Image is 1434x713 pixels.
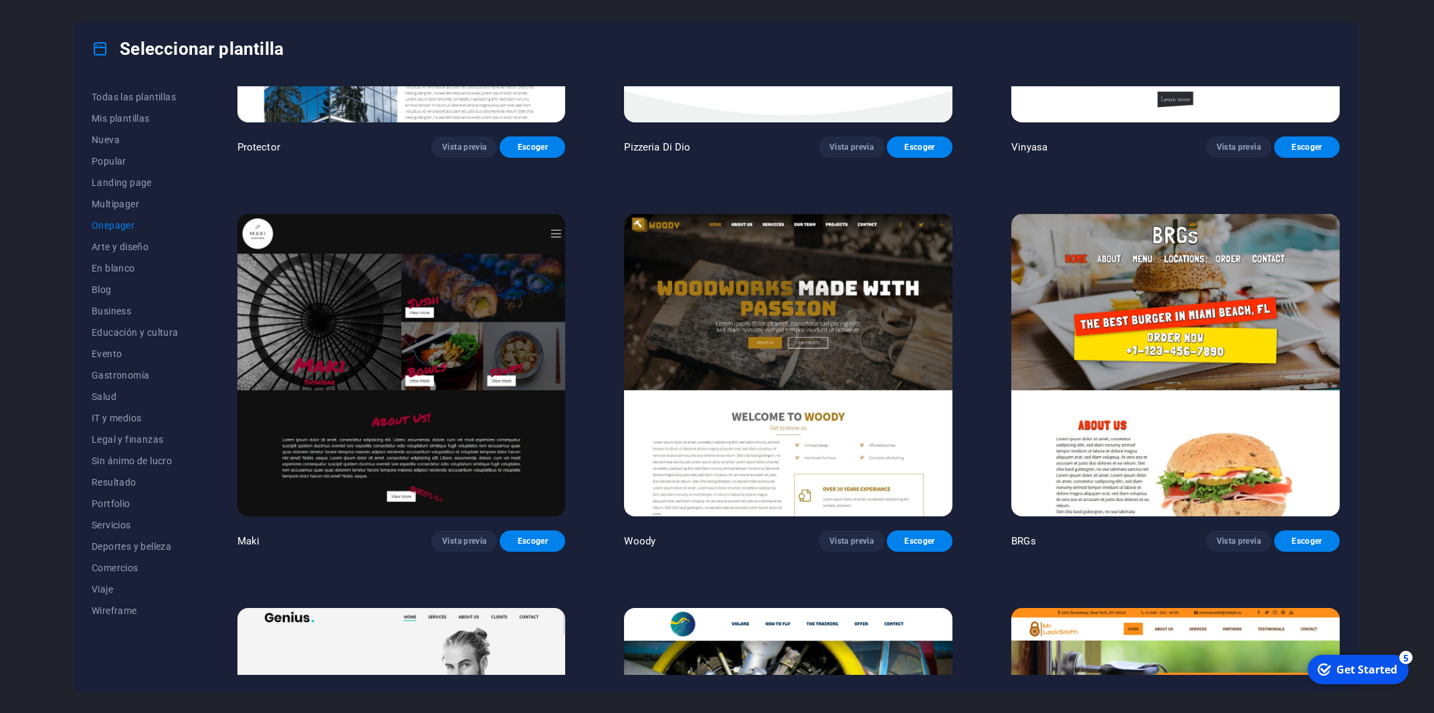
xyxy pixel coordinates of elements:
[92,322,179,343] button: Educación y cultura
[237,534,260,548] p: Maki
[92,536,179,557] button: Deportes y belleza
[92,92,179,102] span: Todas las plantillas
[624,140,690,154] p: Pizzeria Di Dio
[92,584,179,595] span: Viaje
[1217,142,1261,152] span: Vista previa
[92,263,179,274] span: En blanco
[92,258,179,279] button: En blanco
[92,129,179,150] button: Nueva
[510,142,554,152] span: Escoger
[92,108,179,129] button: Mis plantillas
[624,214,952,516] img: Woody
[92,455,179,466] span: Sin ánimo de lucro
[829,536,874,546] span: Vista previa
[92,520,179,530] span: Servicios
[92,215,179,236] button: Onepager
[92,300,179,322] button: Business
[624,534,655,548] p: Woody
[92,236,179,258] button: Arte y diseño
[92,327,179,338] span: Educación y cultura
[92,86,179,108] button: Todas las plantillas
[819,136,884,158] button: Vista previa
[92,150,179,172] button: Popular
[92,306,179,316] span: Business
[1285,536,1329,546] span: Escoger
[92,193,179,215] button: Multipager
[92,514,179,536] button: Servicios
[92,241,179,252] span: Arte y diseño
[92,600,179,621] button: Wireframe
[510,536,554,546] span: Escoger
[237,140,280,154] p: Protector
[92,113,179,124] span: Mis plantillas
[431,136,497,158] button: Vista previa
[1274,530,1340,552] button: Escoger
[92,370,179,381] span: Gastronomía
[887,136,952,158] button: Escoger
[500,136,565,158] button: Escoger
[92,365,179,386] button: Gastronomía
[92,172,179,193] button: Landing page
[1274,136,1340,158] button: Escoger
[898,536,942,546] span: Escoger
[92,579,179,600] button: Viaje
[1217,536,1261,546] span: Vista previa
[92,386,179,407] button: Salud
[92,557,179,579] button: Comercios
[99,1,112,15] div: 5
[1285,142,1329,152] span: Escoger
[7,5,108,35] div: Get Started 5 items remaining, 0% complete
[92,493,179,514] button: Portfolio
[92,413,179,423] span: IT y medios
[92,472,179,493] button: Resultado
[829,142,874,152] span: Vista previa
[819,530,884,552] button: Vista previa
[1011,140,1047,154] p: Vinyasa
[92,199,179,209] span: Multipager
[92,348,179,359] span: Evento
[92,429,179,450] button: Legal y finanzas
[92,220,179,231] span: Onepager
[92,156,179,167] span: Popular
[442,142,486,152] span: Vista previa
[92,343,179,365] button: Evento
[1206,136,1271,158] button: Vista previa
[1011,214,1340,516] img: BRGs
[898,142,942,152] span: Escoger
[887,530,952,552] button: Escoger
[36,13,97,27] div: Get Started
[92,279,179,300] button: Blog
[237,214,566,516] img: Maki
[92,391,179,402] span: Salud
[92,434,179,445] span: Legal y finanzas
[1206,530,1271,552] button: Vista previa
[92,284,179,295] span: Blog
[92,38,284,60] h4: Seleccionar plantilla
[92,605,179,616] span: Wireframe
[92,450,179,472] button: Sin ánimo de lucro
[92,541,179,552] span: Deportes y belleza
[92,498,179,509] span: Portfolio
[92,407,179,429] button: IT y medios
[1011,534,1036,548] p: BRGs
[92,477,179,488] span: Resultado
[500,530,565,552] button: Escoger
[92,563,179,573] span: Comercios
[431,530,497,552] button: Vista previa
[442,536,486,546] span: Vista previa
[92,177,179,188] span: Landing page
[92,134,179,145] span: Nueva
